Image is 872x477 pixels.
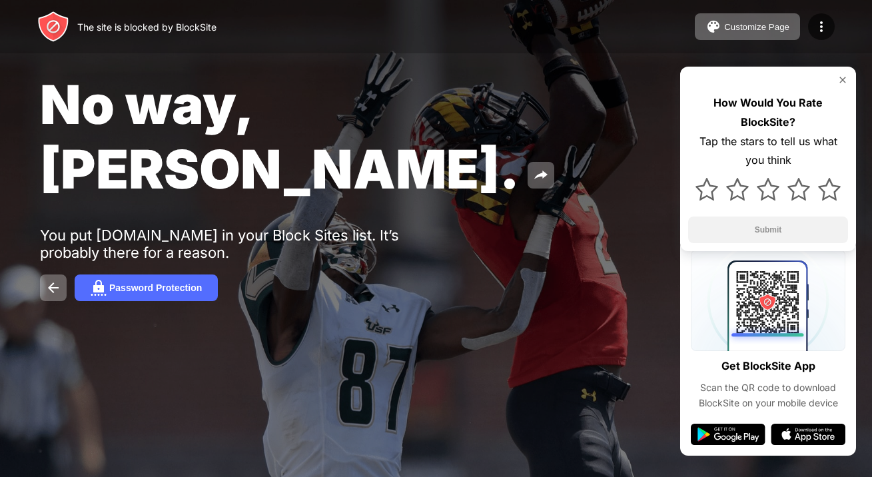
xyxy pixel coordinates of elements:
div: The site is blocked by BlockSite [77,21,217,33]
div: You put [DOMAIN_NAME] in your Block Sites list. It’s probably there for a reason. [40,227,452,261]
div: Customize Page [724,22,789,32]
img: star.svg [726,178,749,201]
div: Tap the stars to tell us what you think [688,132,848,171]
img: app-store.svg [771,424,845,445]
img: star.svg [757,178,779,201]
img: back.svg [45,280,61,296]
button: Customize Page [695,13,800,40]
img: star.svg [787,178,810,201]
div: How Would You Rate BlockSite? [688,93,848,132]
img: password.svg [91,280,107,296]
img: pallet.svg [705,19,721,35]
button: Password Protection [75,274,218,301]
img: share.svg [533,167,549,183]
img: star.svg [818,178,841,201]
button: Submit [688,217,848,243]
img: google-play.svg [691,424,765,445]
img: rate-us-close.svg [837,75,848,85]
img: star.svg [695,178,718,201]
div: Scan the QR code to download BlockSite on your mobile device [691,380,845,410]
img: header-logo.svg [37,11,69,43]
img: menu-icon.svg [813,19,829,35]
div: Password Protection [109,282,202,293]
span: No way, [PERSON_NAME]. [40,72,520,201]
